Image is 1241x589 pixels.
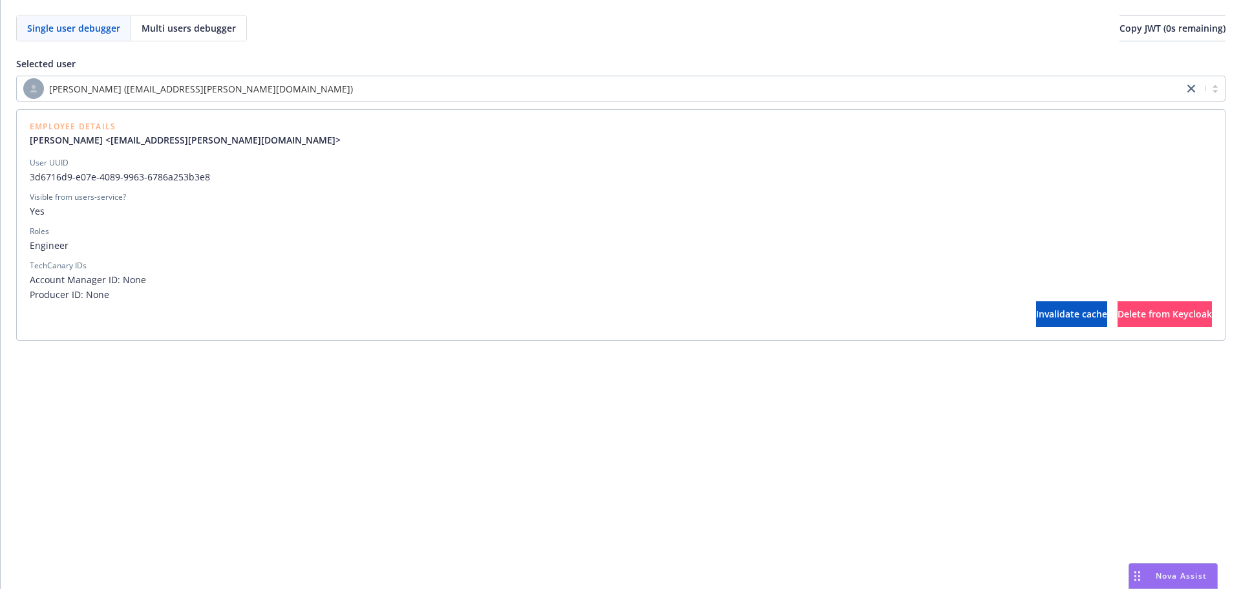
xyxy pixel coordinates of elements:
[1129,564,1145,588] div: Drag to move
[30,260,87,272] div: TechCanary IDs
[1183,81,1199,96] a: close
[142,21,236,35] span: Multi users debugger
[1119,22,1225,34] span: Copy JWT ( 0 s remaining)
[30,273,1212,286] span: Account Manager ID: None
[30,157,69,169] div: User UUID
[23,78,1177,99] span: [PERSON_NAME] ([EMAIL_ADDRESS][PERSON_NAME][DOMAIN_NAME])
[1118,308,1212,320] span: Delete from Keycloak
[16,58,76,70] span: Selected user
[27,21,120,35] span: Single user debugger
[30,239,1212,252] span: Engineer
[1156,570,1207,581] span: Nova Assist
[1036,301,1107,327] button: Invalidate cache
[30,170,1212,184] span: 3d6716d9-e07e-4089-9963-6786a253b3e8
[30,133,351,147] a: [PERSON_NAME] <[EMAIL_ADDRESS][PERSON_NAME][DOMAIN_NAME]>
[1118,301,1212,327] button: Delete from Keycloak
[30,191,126,203] div: Visible from users-service?
[30,226,49,237] div: Roles
[1036,308,1107,320] span: Invalidate cache
[1119,16,1225,41] button: Copy JWT (0s remaining)
[30,288,1212,301] span: Producer ID: None
[30,204,1212,218] span: Yes
[49,82,353,96] span: [PERSON_NAME] ([EMAIL_ADDRESS][PERSON_NAME][DOMAIN_NAME])
[1129,563,1218,589] button: Nova Assist
[30,123,351,131] span: Employee Details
